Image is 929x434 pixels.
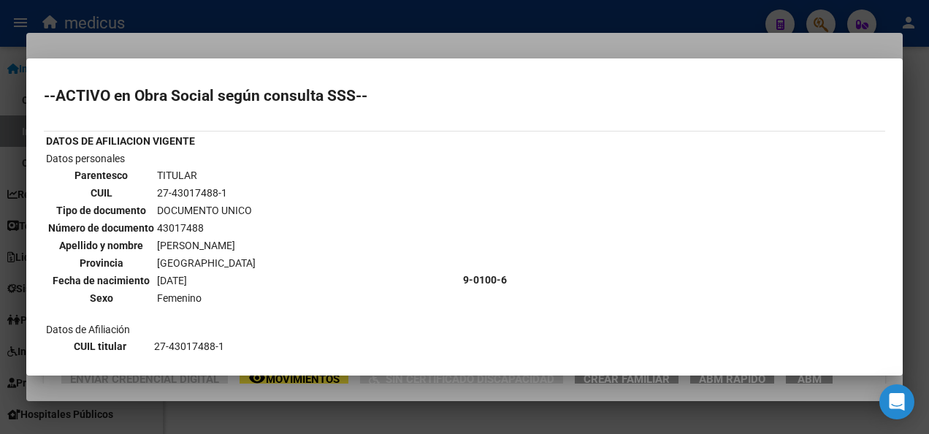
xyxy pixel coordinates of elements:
[156,290,256,306] td: Femenino
[463,274,507,286] b: 9-0100-6
[44,88,885,103] h2: --ACTIVO en Obra Social según consulta SSS--
[47,167,155,183] th: Parentesco
[156,255,256,271] td: [GEOGRAPHIC_DATA]
[156,220,256,236] td: 43017488
[47,290,155,306] th: Sexo
[156,273,256,289] td: [DATE]
[47,202,155,218] th: Tipo de documento
[47,255,155,271] th: Provincia
[153,356,459,372] td: 27-43017488-1
[45,151,461,409] td: Datos personales Datos de Afiliación
[47,237,155,254] th: Apellido y nombre
[46,135,195,147] b: DATOS DE AFILIACION VIGENTE
[153,338,459,354] td: 27-43017488-1
[47,220,155,236] th: Número de documento
[879,384,914,419] div: Open Intercom Messenger
[156,202,256,218] td: DOCUMENTO UNICO
[47,356,152,372] th: CUIT de empleador
[47,273,155,289] th: Fecha de nacimiento
[156,185,256,201] td: 27-43017488-1
[47,185,155,201] th: CUIL
[156,237,256,254] td: [PERSON_NAME]
[47,338,152,354] th: CUIL titular
[156,167,256,183] td: TITULAR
